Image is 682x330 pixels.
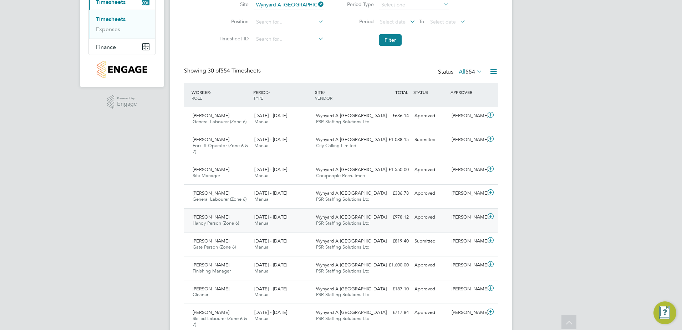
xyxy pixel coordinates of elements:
span: [PERSON_NAME] [193,286,229,292]
span: [PERSON_NAME] [193,136,229,142]
label: Site [217,1,249,7]
div: Status [438,67,484,77]
a: Expenses [96,26,120,32]
span: [DATE] - [DATE] [254,262,287,268]
span: PSR Staffing Solutions Ltd [316,268,370,274]
span: Manual [254,291,270,297]
span: Wynyard A [GEOGRAPHIC_DATA] [316,166,387,172]
span: [PERSON_NAME] [193,112,229,119]
span: Select date [380,19,406,25]
div: [PERSON_NAME] [449,235,486,247]
span: [DATE] - [DATE] [254,238,287,244]
span: Wynyard A [GEOGRAPHIC_DATA] [316,190,387,196]
label: Position [217,18,249,25]
div: SITE [313,86,375,104]
span: Wynyard A [GEOGRAPHIC_DATA] [316,214,387,220]
span: [DATE] - [DATE] [254,112,287,119]
span: Powered by [117,95,137,101]
span: 554 Timesheets [208,67,261,74]
span: PSR Staffing Solutions Ltd [316,291,370,297]
div: [PERSON_NAME] [449,211,486,223]
span: Finance [96,44,116,50]
a: Timesheets [96,16,126,22]
div: Timesheets [89,10,155,39]
span: Manual [254,119,270,125]
div: Approved [412,283,449,295]
div: APPROVER [449,86,486,99]
span: [DATE] - [DATE] [254,136,287,142]
span: Site Manager [193,172,220,179]
div: Submitted [412,235,449,247]
span: Wynyard A [GEOGRAPHIC_DATA] [316,286,387,292]
span: Manual [254,315,270,321]
span: Gate Person (Zone 6) [193,244,236,250]
span: PSR Staffing Solutions Ltd [316,244,370,250]
span: [DATE] - [DATE] [254,166,287,172]
span: Forklift Operator (Zone 6 & 7) [193,142,248,155]
span: General Labourer (Zone 6) [193,119,246,125]
span: [DATE] - [DATE] [254,190,287,196]
div: WORKER [190,86,251,104]
img: countryside-properties-logo-retina.png [97,61,147,78]
span: 554 [465,68,475,75]
span: Manual [254,172,270,179]
span: General Labourer (Zone 6) [193,196,246,202]
div: Approved [412,110,449,122]
span: [DATE] - [DATE] [254,286,287,292]
span: Handy Person (Zone 6) [193,220,239,226]
div: £717.84 [375,307,412,319]
div: [PERSON_NAME] [449,283,486,295]
span: [DATE] - [DATE] [254,214,287,220]
span: PSR Staffing Solutions Ltd [316,220,370,226]
div: £1,550.00 [375,164,412,176]
span: Manual [254,268,270,274]
span: [PERSON_NAME] [193,238,229,244]
div: £636.14 [375,110,412,122]
div: [PERSON_NAME] [449,187,486,199]
label: All [459,68,482,75]
span: Manual [254,196,270,202]
a: Go to home page [88,61,156,78]
span: Corepeople Recruitmen… [316,172,370,179]
div: Approved [412,307,449,319]
div: Approved [412,164,449,176]
span: [PERSON_NAME] [193,166,229,172]
div: Approved [412,211,449,223]
span: / [210,89,211,95]
span: Manual [254,142,270,149]
div: £819.40 [375,235,412,247]
span: TOTAL [395,89,408,95]
span: VENDOR [315,95,332,101]
span: [PERSON_NAME] [193,214,229,220]
span: City Calling Limited [316,142,356,149]
div: Submitted [412,134,449,146]
span: [DATE] - [DATE] [254,309,287,315]
span: Wynyard A [GEOGRAPHIC_DATA] [316,136,387,142]
div: STATUS [412,86,449,99]
div: £1,600.00 [375,259,412,271]
div: £1,038.15 [375,134,412,146]
span: Manual [254,220,270,226]
span: PSR Staffing Solutions Ltd [316,119,370,125]
span: Wynyard A [GEOGRAPHIC_DATA] [316,112,387,119]
label: Timesheet ID [217,35,249,42]
button: Filter [379,34,402,46]
span: [PERSON_NAME] [193,309,229,315]
div: £187.10 [375,283,412,295]
span: TYPE [253,95,263,101]
div: [PERSON_NAME] [449,164,486,176]
input: Search for... [254,17,324,27]
div: £978.12 [375,211,412,223]
input: Search for... [254,34,324,44]
span: ROLE [192,95,202,101]
span: Wynyard A [GEOGRAPHIC_DATA] [316,238,387,244]
label: Period [342,18,374,25]
span: Wynyard A [GEOGRAPHIC_DATA] [316,309,387,315]
span: Wynyard A [GEOGRAPHIC_DATA] [316,262,387,268]
button: Engage Resource Center [653,301,676,324]
a: Powered byEngage [107,95,137,109]
span: PSR Staffing Solutions Ltd [316,315,370,321]
span: Skilled Labourer (Zone 6 & 7) [193,315,247,327]
span: [PERSON_NAME] [193,190,229,196]
span: PSR Staffing Solutions Ltd [316,196,370,202]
